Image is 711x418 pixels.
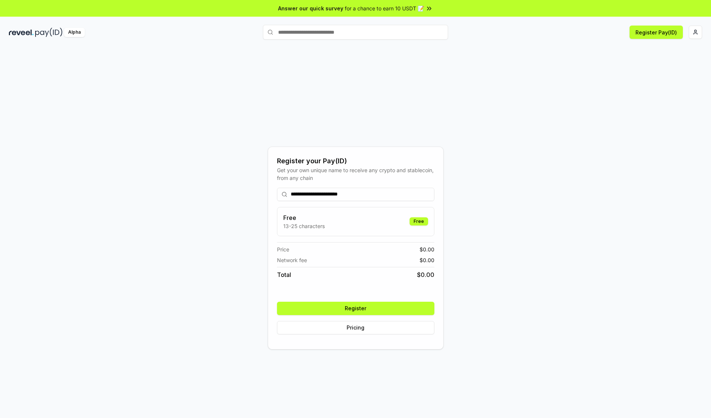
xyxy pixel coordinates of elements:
[277,270,291,279] span: Total
[278,4,343,12] span: Answer our quick survey
[277,245,289,253] span: Price
[410,217,428,225] div: Free
[420,245,434,253] span: $ 0.00
[283,222,325,230] p: 13-25 characters
[420,256,434,264] span: $ 0.00
[277,256,307,264] span: Network fee
[283,213,325,222] h3: Free
[64,28,85,37] div: Alpha
[630,26,683,39] button: Register Pay(ID)
[417,270,434,279] span: $ 0.00
[277,302,434,315] button: Register
[277,321,434,334] button: Pricing
[9,28,34,37] img: reveel_dark
[277,156,434,166] div: Register your Pay(ID)
[35,28,63,37] img: pay_id
[277,166,434,182] div: Get your own unique name to receive any crypto and stablecoin, from any chain
[345,4,424,12] span: for a chance to earn 10 USDT 📝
